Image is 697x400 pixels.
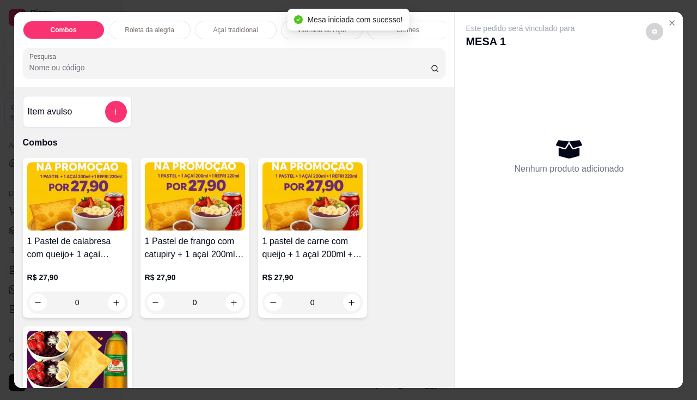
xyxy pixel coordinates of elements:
p: Açaí tradicional [213,26,258,34]
button: decrease-product-quantity [646,23,663,40]
button: add-separate-item [105,101,127,123]
h4: 1 Pastel de calabresa com queijo+ 1 açaí 200ml+ 1 refri lata 220ml [27,235,127,261]
p: MESA 1 [466,34,574,49]
p: R$ 27,90 [262,272,363,283]
p: Roleta da alegria [125,26,174,34]
p: Vitamina de Açaí [297,26,346,34]
img: product-image [27,331,127,399]
img: product-image [145,162,245,231]
p: Cremes [396,26,419,34]
img: product-image [27,162,127,231]
p: Combos [51,26,77,34]
h4: 1 Pastel de frango com catupiry + 1 açaí 200ml + 1 refri lata 220ml [145,235,245,261]
p: R$ 27,90 [27,272,127,283]
span: Mesa iniciada com sucesso! [307,15,402,24]
label: Pesquisa [29,52,60,61]
img: product-image [262,162,363,231]
button: Close [663,14,681,32]
input: Pesquisa [29,62,431,73]
p: R$ 27,90 [145,272,245,283]
span: check-circle [294,15,303,24]
p: Combos [23,136,446,149]
h4: Item avulso [28,105,72,118]
p: Este pedido será vinculado para [466,23,574,34]
h4: 1 pastel de carne com queijo + 1 açaí 200ml + 1 refri lata 220ml [262,235,363,261]
p: Nenhum produto adicionado [514,162,623,175]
